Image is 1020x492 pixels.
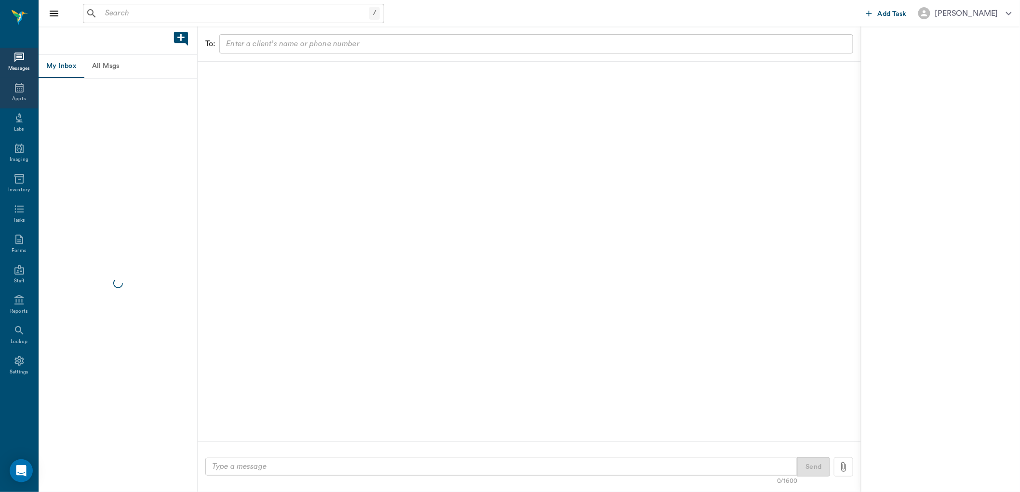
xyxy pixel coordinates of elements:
input: Enter a client’s name or phone number [222,37,849,51]
div: 0/1600 [777,477,797,486]
div: Reports [10,308,28,315]
div: Message tabs [39,55,197,78]
div: To: [205,38,215,50]
div: Lookup [11,338,27,346]
div: Forms [12,247,26,254]
div: [PERSON_NAME] [935,8,998,19]
button: Add Task [862,4,911,22]
div: Tasks [13,217,25,224]
button: Close drawer [44,4,64,23]
div: Imaging [10,156,28,163]
div: Staff [14,278,24,285]
div: / [369,7,380,20]
div: Open Intercom Messenger [10,459,33,482]
button: [PERSON_NAME] [911,4,1020,22]
div: Appts [12,95,26,103]
input: Search [101,7,369,20]
button: All Msgs [84,55,127,78]
div: Inventory [8,186,30,194]
div: Labs [14,126,24,133]
div: Settings [10,369,29,376]
div: Messages [8,65,30,72]
button: My Inbox [39,55,84,78]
